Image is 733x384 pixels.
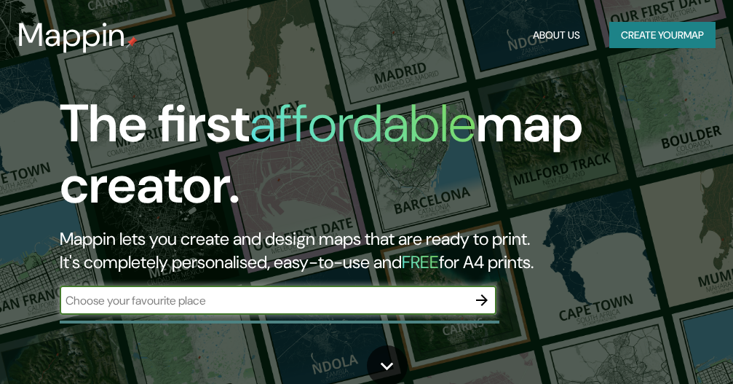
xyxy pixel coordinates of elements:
button: Create yourmap [609,22,716,49]
h3: Mappin [17,16,126,54]
h1: The first map creator. [60,93,646,227]
input: Choose your favourite place [60,292,467,309]
h1: affordable [250,90,476,157]
h2: Mappin lets you create and design maps that are ready to print. It's completely personalised, eas... [60,227,646,274]
button: About Us [527,22,586,49]
h5: FREE [402,251,439,273]
img: mappin-pin [126,36,138,48]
